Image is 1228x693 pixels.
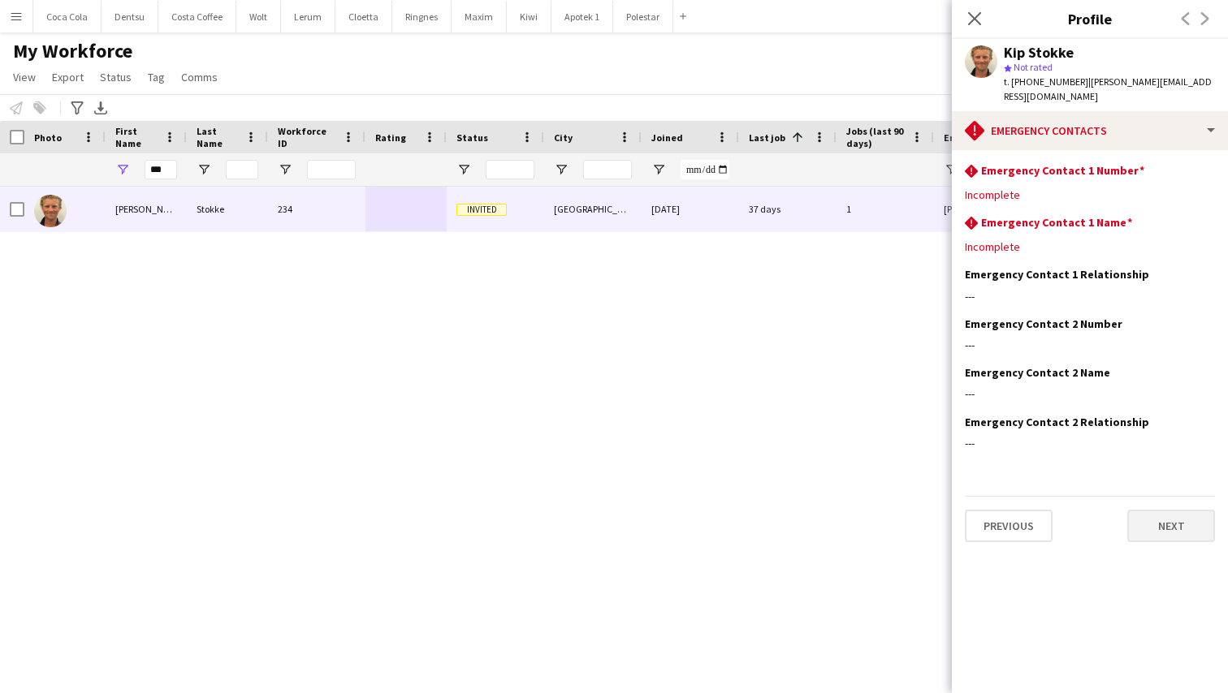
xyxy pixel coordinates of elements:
div: Incomplete [965,187,1215,202]
button: Open Filter Menu [115,162,130,177]
div: 1 [837,187,934,231]
div: 37 days [739,187,837,231]
input: Joined Filter Input [681,160,729,179]
a: Export [45,67,90,88]
button: Wolt [236,1,281,32]
button: Ringnes [392,1,452,32]
button: Open Filter Menu [554,162,569,177]
a: Status [93,67,138,88]
input: Workforce ID Filter Input [307,160,356,179]
h3: Emergency Contact 2 Number [965,316,1122,331]
span: Comms [181,70,218,84]
div: [DATE] [642,187,739,231]
span: t. [PHONE_NUMBER] [1004,75,1088,88]
span: Joined [651,131,683,144]
span: | [PERSON_NAME][EMAIL_ADDRESS][DOMAIN_NAME] [1004,75,1212,102]
button: Open Filter Menu [651,162,666,177]
span: First Name [115,125,158,149]
h3: Emergency Contact 2 Relationship [965,415,1149,429]
button: Coca Cola [33,1,102,32]
div: --- [965,386,1215,401]
div: Emergency contacts [952,111,1228,150]
span: My Workforce [13,39,132,63]
span: Export [52,70,84,84]
span: Jobs (last 90 days) [846,125,905,149]
h3: Emergency Contact 2 Name [965,365,1110,380]
div: --- [965,289,1215,303]
div: Kip Stokke [1004,45,1074,60]
span: Tag [148,70,165,84]
div: [GEOGRAPHIC_DATA] [544,187,642,231]
h3: Profile [952,8,1228,29]
button: Open Filter Menu [456,162,471,177]
h3: Emergency Contact 1 Name [981,215,1132,230]
input: City Filter Input [583,160,632,179]
div: 234 [268,187,365,231]
span: Photo [34,131,62,144]
app-action-btn: Advanced filters [67,98,87,118]
button: Open Filter Menu [278,162,292,177]
button: Apotek 1 [551,1,613,32]
button: Lerum [281,1,335,32]
div: [PERSON_NAME] [106,187,187,231]
div: Incomplete [965,239,1215,254]
button: Next [1127,510,1215,542]
input: Last Name Filter Input [226,160,258,179]
a: View [6,67,42,88]
button: Costa Coffee [158,1,236,32]
h3: Emergency Contact 1 Number [981,163,1144,178]
span: Status [456,131,488,144]
a: Tag [141,67,171,88]
h3: Emergency Contact 1 Relationship [965,267,1149,282]
span: Rating [375,131,406,144]
span: Not rated [1014,61,1053,73]
input: Status Filter Input [486,160,534,179]
button: Cloetta [335,1,392,32]
button: Maxim [452,1,507,32]
span: Email [944,131,970,144]
button: Open Filter Menu [944,162,958,177]
div: --- [965,338,1215,352]
a: Comms [175,67,224,88]
app-action-btn: Export XLSX [91,98,110,118]
span: View [13,70,36,84]
button: Previous [965,510,1053,542]
span: Last Name [197,125,239,149]
img: Kip Stokke [34,195,67,227]
button: Dentsu [102,1,158,32]
div: Stokke [187,187,268,231]
span: Workforce ID [278,125,336,149]
span: Status [100,70,132,84]
button: Kiwi [507,1,551,32]
button: Polestar [613,1,673,32]
span: Last job [749,131,785,144]
span: City [554,131,573,144]
input: First Name Filter Input [145,160,177,179]
div: --- [965,436,1215,450]
span: Invited [456,204,507,216]
button: Open Filter Menu [197,162,211,177]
